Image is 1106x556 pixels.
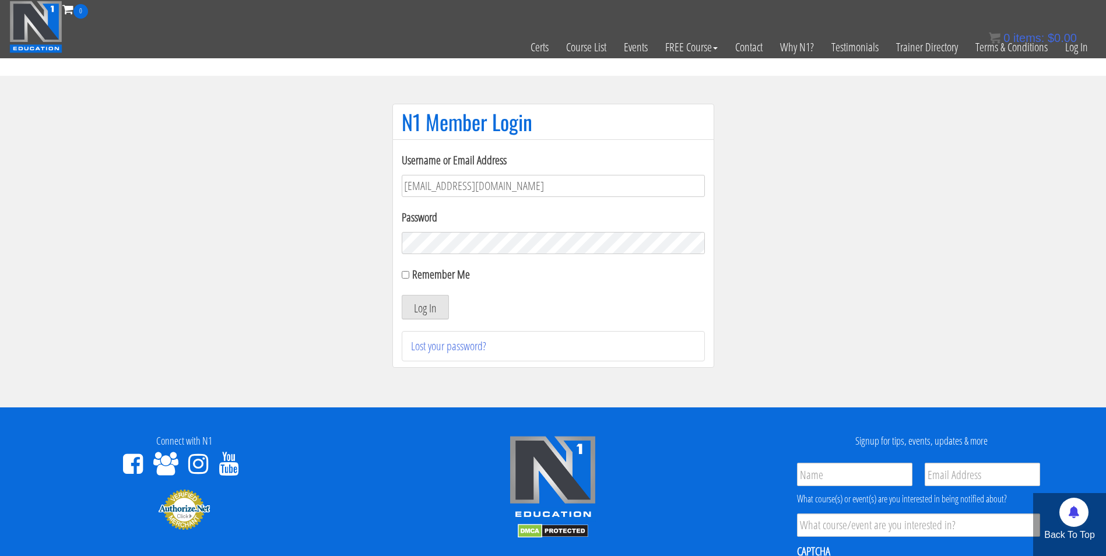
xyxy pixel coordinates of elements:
[771,19,823,76] a: Why N1?
[158,488,210,530] img: Authorize.Net Merchant - Click to Verify
[925,463,1040,486] input: Email Address
[557,19,615,76] a: Course List
[412,266,470,282] label: Remember Me
[518,524,588,538] img: DMCA.com Protection Status
[746,435,1097,447] h4: Signup for tips, events, updates & more
[656,19,726,76] a: FREE Course
[509,435,596,522] img: n1-edu-logo
[887,19,967,76] a: Trainer Directory
[1013,31,1044,44] span: items:
[989,32,1000,44] img: icon11.png
[1033,528,1106,542] p: Back To Top
[726,19,771,76] a: Contact
[967,19,1056,76] a: Terms & Conditions
[797,492,1040,506] div: What course(s) or event(s) are you interested in being notified about?
[402,209,705,226] label: Password
[615,19,656,76] a: Events
[62,1,88,17] a: 0
[73,4,88,19] span: 0
[1003,31,1010,44] span: 0
[797,513,1040,537] input: What course/event are you interested in?
[1056,19,1097,76] a: Log In
[823,19,887,76] a: Testimonials
[402,295,449,319] button: Log In
[9,435,360,447] h4: Connect with N1
[1048,31,1054,44] span: $
[522,19,557,76] a: Certs
[1048,31,1077,44] bdi: 0.00
[989,31,1077,44] a: 0 items: $0.00
[9,1,62,53] img: n1-education
[402,110,705,133] h1: N1 Member Login
[411,338,486,354] a: Lost your password?
[402,152,705,169] label: Username or Email Address
[797,463,912,486] input: Name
